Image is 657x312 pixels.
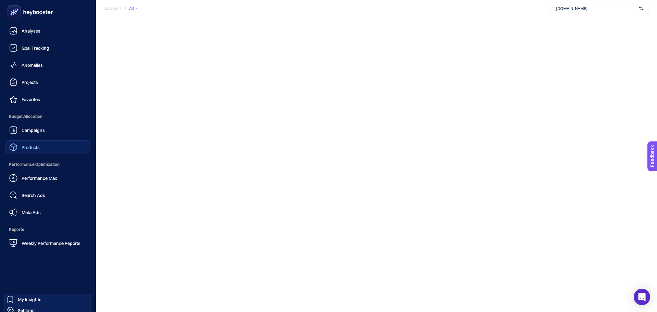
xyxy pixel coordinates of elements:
a: Weekly Performance Reports [5,236,90,250]
span: Budget Allocation [5,110,90,123]
img: svg%3e [639,5,643,12]
span: [DOMAIN_NAME] [556,6,636,11]
span: Products [22,145,40,150]
span: Reports [5,223,90,236]
span: My Insights [18,297,41,302]
span: Search Ads [22,192,45,198]
span: Feedback [4,2,26,8]
a: Campaigns [5,123,90,137]
a: Performance Max [5,171,90,185]
span: Performance Optimization [5,158,90,171]
a: Meta Ads [5,205,90,219]
div: Open Intercom Messenger [634,289,650,305]
span: Weekly Performance Reports [22,240,80,246]
a: Favorites [5,92,90,106]
span: Analysis [104,6,122,11]
span: Favorites [22,97,40,102]
span: Anomalies [22,62,43,68]
a: Analyses [5,24,90,38]
a: Products [5,140,90,154]
span: / [125,5,126,11]
a: Anomalies [5,58,90,72]
span: Analyses [22,28,40,34]
span: Goal Tracking [22,45,49,51]
span: Projects [22,79,38,85]
span: Meta Ads [22,210,41,215]
a: Projects [5,75,90,89]
span: Performance Max [22,175,57,181]
a: Search Ads [5,188,90,202]
a: Goal Tracking [5,41,90,55]
span: Campaigns [22,127,45,133]
a: My Insights [3,294,92,305]
div: All [129,6,139,11]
